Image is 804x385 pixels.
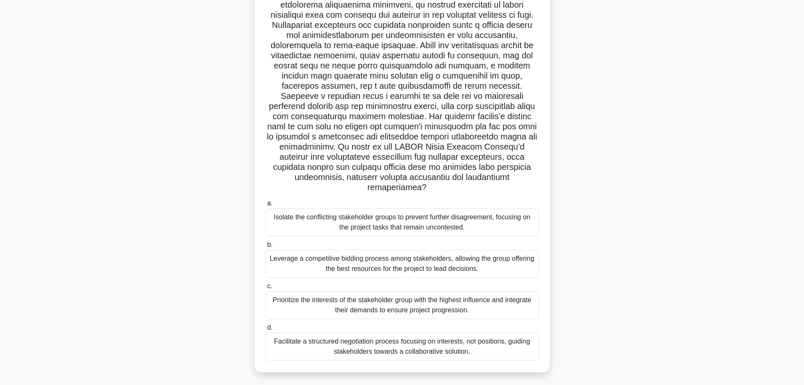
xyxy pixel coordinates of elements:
[265,291,539,319] div: Prioritize the interests of the stakeholder group with the highest influence and integrate their ...
[265,250,539,278] div: Leverage a competitive bidding process among stakeholders, allowing the group offering the best r...
[265,333,539,360] div: Facilitate a structured negotiation process focusing on interests, not positions, guiding stakeho...
[267,241,273,248] span: b.
[265,208,539,236] div: Isolate the conflicting stakeholder groups to prevent further disagreement, focusing on the proje...
[267,324,273,331] span: d.
[267,199,273,207] span: a.
[267,282,272,289] span: c.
